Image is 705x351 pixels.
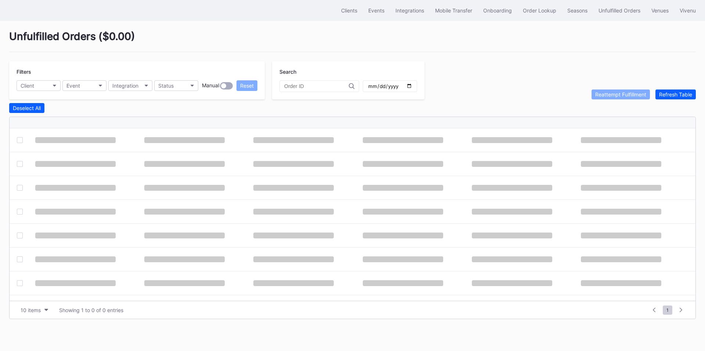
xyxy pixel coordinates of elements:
button: Clients [336,4,363,17]
div: Onboarding [483,7,512,14]
button: Event [62,80,106,91]
div: Event [66,83,80,89]
input: Order ID [284,83,349,89]
button: Vivenu [674,4,701,17]
div: Integration [112,83,138,89]
div: Vivenu [680,7,696,14]
div: Clients [341,7,357,14]
div: Search [279,69,417,75]
div: Mobile Transfer [435,7,472,14]
div: Reattempt Fulfillment [595,91,646,98]
div: Seasons [567,7,587,14]
div: Deselect All [13,105,41,111]
button: Order Lookup [517,4,562,17]
button: Integrations [390,4,430,17]
div: Filters [17,69,257,75]
div: Client [21,83,34,89]
button: Onboarding [478,4,517,17]
div: Unfulfilled Orders [599,7,640,14]
div: Venues [651,7,669,14]
button: Venues [646,4,674,17]
button: Reattempt Fulfillment [592,89,650,99]
button: Status [154,80,198,91]
div: Events [368,7,384,14]
div: 10 items [21,307,41,313]
button: Unfulfilled Orders [593,4,646,17]
button: Integration [108,80,152,91]
button: Reset [236,80,257,91]
span: 1 [663,306,672,315]
div: Integrations [395,7,424,14]
div: Status [158,83,174,89]
button: Events [363,4,390,17]
div: Unfulfilled Orders ( $0.00 ) [9,30,696,52]
div: Order Lookup [523,7,556,14]
button: Refresh Table [655,89,696,99]
button: Client [17,80,61,91]
div: Manual [202,82,219,89]
button: Deselect All [9,103,44,113]
button: Mobile Transfer [430,4,478,17]
div: Reset [240,83,254,89]
div: Showing 1 to 0 of 0 entries [59,307,123,313]
button: Seasons [562,4,593,17]
button: 10 items [17,305,52,315]
div: Refresh Table [659,91,692,98]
